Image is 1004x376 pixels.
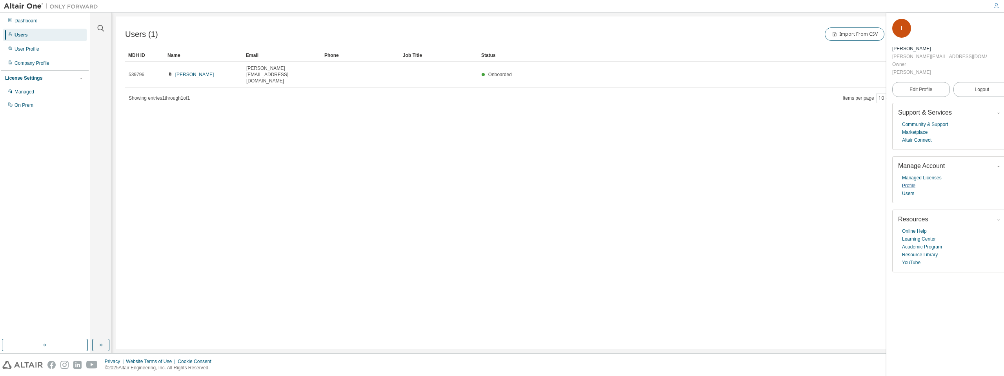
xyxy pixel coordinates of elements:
[60,361,69,369] img: instagram.svg
[902,174,942,182] a: Managed Licenses
[47,361,56,369] img: facebook.svg
[902,136,931,144] a: Altair Connect
[125,30,158,39] span: Users (1)
[902,182,915,190] a: Profile
[892,82,950,97] a: Edit Profile
[902,190,914,197] a: Users
[15,46,39,52] div: User Profile
[878,95,889,101] button: 10
[246,65,318,84] span: [PERSON_NAME][EMAIL_ADDRESS][DOMAIN_NAME]
[902,259,920,266] a: YouTube
[128,49,161,62] div: MDH ID
[167,49,240,62] div: Name
[825,27,884,41] button: Import From CSV
[901,26,902,31] span: I
[126,358,178,365] div: Website Terms of Use
[481,49,950,62] div: Status
[4,2,102,10] img: Altair One
[892,60,987,68] div: Owner
[909,86,932,93] span: Edit Profile
[975,86,989,93] span: Logout
[15,32,27,38] div: Users
[902,128,928,136] a: Marketplace
[902,120,948,128] a: Community & Support
[105,358,126,365] div: Privacy
[15,18,38,24] div: Dashboard
[129,95,190,101] span: Showing entries 1 through 1 of 1
[178,358,216,365] div: Cookie Consent
[898,162,945,169] span: Manage Account
[15,89,34,95] div: Managed
[129,71,144,78] span: 539796
[15,102,33,108] div: On Prem
[5,75,42,81] div: License Settings
[902,235,936,243] a: Learning Center
[15,60,49,66] div: Company Profile
[892,53,987,60] div: [PERSON_NAME][EMAIL_ADDRESS][DOMAIN_NAME]
[324,49,397,62] div: Phone
[86,361,98,369] img: youtube.svg
[175,72,214,77] a: [PERSON_NAME]
[898,109,952,116] span: Support & Services
[105,365,216,371] p: © 2025 Altair Engineering, Inc. All Rights Reserved.
[902,251,938,259] a: Resource Library
[898,216,928,223] span: Resources
[403,49,475,62] div: Job Title
[902,227,927,235] a: Online Help
[892,68,987,76] div: [PERSON_NAME]
[73,361,82,369] img: linkedin.svg
[892,45,987,53] div: Isaac chan
[246,49,318,62] div: Email
[2,361,43,369] img: altair_logo.svg
[843,93,891,103] span: Items per page
[488,72,512,77] span: Onboarded
[902,243,942,251] a: Academic Program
